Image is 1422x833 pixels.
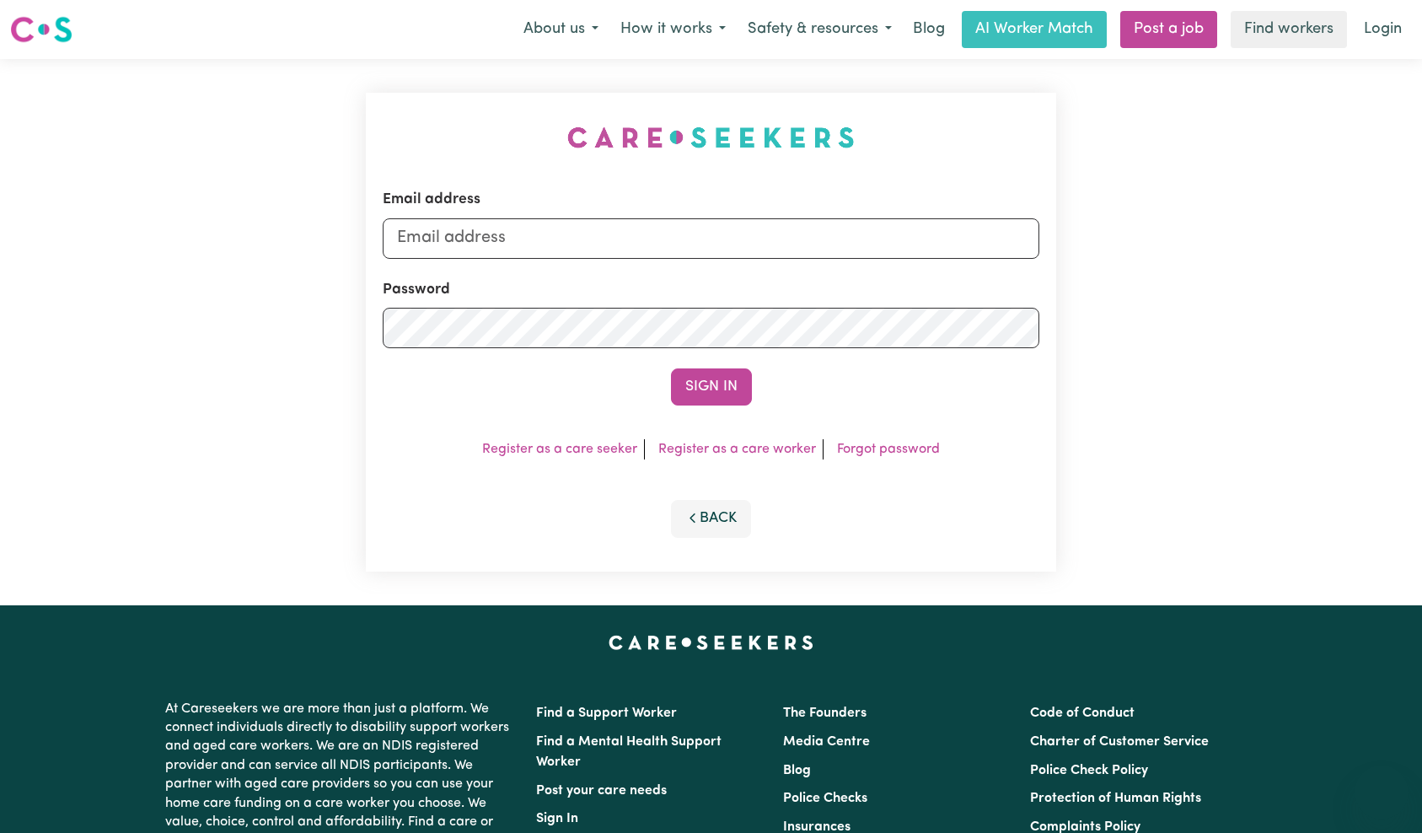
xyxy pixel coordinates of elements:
a: Media Centre [783,735,870,749]
a: Post a job [1120,11,1217,48]
button: Sign In [671,368,752,406]
img: Careseekers logo [10,14,72,45]
a: Police Check Policy [1030,764,1148,777]
a: Login [1354,11,1412,48]
a: Register as a care worker [658,443,816,456]
a: Protection of Human Rights [1030,792,1201,805]
a: Blog [903,11,955,48]
a: Find a Mental Health Support Worker [536,735,722,769]
a: Blog [783,764,811,777]
label: Email address [383,189,480,211]
button: Back [671,500,752,537]
iframe: Button to launch messaging window [1355,766,1409,820]
button: Safety & resources [737,12,903,47]
input: Email address [383,218,1040,258]
a: Post your care needs [536,784,667,798]
a: Register as a care seeker [482,443,637,456]
button: About us [512,12,609,47]
a: Charter of Customer Service [1030,735,1209,749]
a: Careseekers home page [609,636,813,649]
label: Password [383,278,450,300]
a: AI Worker Match [962,11,1107,48]
a: The Founders [783,707,867,720]
a: Find a Support Worker [536,707,677,720]
a: Police Checks [783,792,867,805]
a: Sign In [536,812,578,825]
button: How it works [609,12,737,47]
a: Code of Conduct [1030,707,1135,720]
a: Forgot password [837,443,940,456]
a: Find workers [1231,11,1347,48]
a: Careseekers logo [10,10,72,49]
